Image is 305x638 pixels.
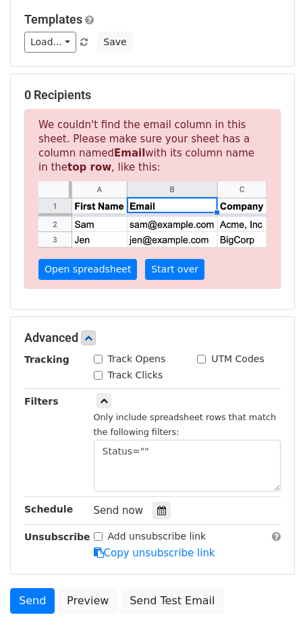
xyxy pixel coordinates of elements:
[24,396,59,407] strong: Filters
[24,330,281,345] h5: Advanced
[38,259,137,280] a: Open spreadsheet
[97,32,132,53] button: Save
[24,354,70,365] strong: Tracking
[94,412,277,438] small: Only include spreadsheet rows that match the following filters:
[94,547,215,559] a: Copy unsubscribe link
[114,147,145,159] strong: Email
[10,588,55,614] a: Send
[121,588,223,614] a: Send Test Email
[94,504,144,517] span: Send now
[24,88,281,103] h5: 0 Recipients
[24,109,281,289] p: We couldn't find the email column in this sheet. Please make sure your sheet has a column named w...
[58,588,117,614] a: Preview
[24,531,90,542] strong: Unsubscribe
[108,352,166,366] label: Track Opens
[24,504,73,515] strong: Schedule
[24,32,76,53] a: Load...
[108,368,163,382] label: Track Clicks
[108,529,206,544] label: Add unsubscribe link
[145,259,204,280] a: Start over
[24,12,82,26] a: Templates
[211,352,264,366] label: UTM Codes
[67,161,111,173] strong: top row
[38,181,267,248] img: google_sheets_email_column-fe0440d1484b1afe603fdd0efe349d91248b687ca341fa437c667602712cb9b1.png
